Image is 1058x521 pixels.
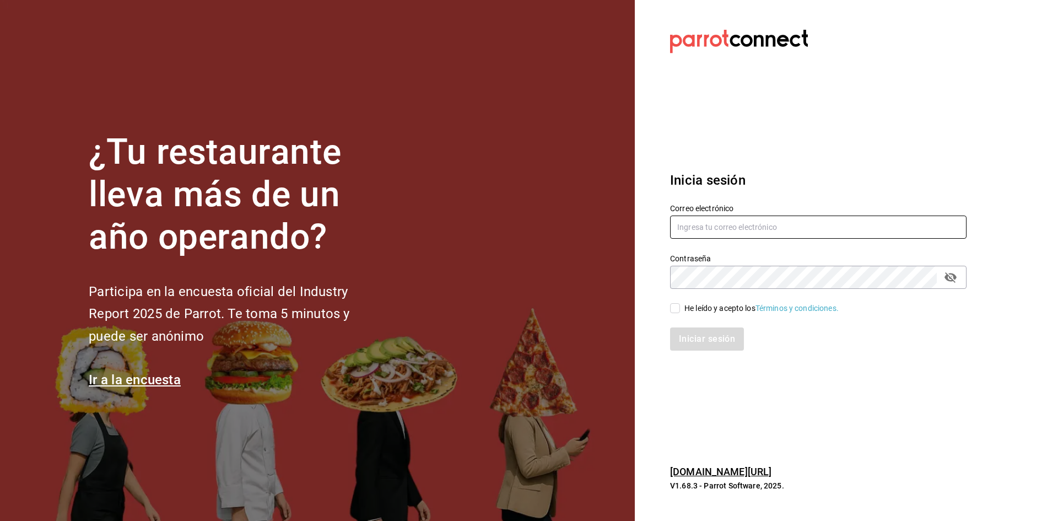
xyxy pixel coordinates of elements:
[941,268,960,287] button: passwordField
[670,170,967,190] h3: Inicia sesión
[684,303,839,314] div: He leído y acepto los
[755,304,839,313] a: Términos y condiciones.
[89,281,386,348] h2: Participa en la encuesta oficial del Industry Report 2025 de Parrot. Te toma 5 minutos y puede se...
[670,216,967,239] input: Ingresa tu correo electrónico
[670,466,771,477] a: [DOMAIN_NAME][URL]
[89,131,386,258] h1: ¿Tu restaurante lleva más de un año operando?
[670,205,967,212] label: Correo electrónico
[89,372,181,388] a: Ir a la encuesta
[670,480,967,491] p: V1.68.3 - Parrot Software, 2025.
[670,255,967,262] label: Contraseña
